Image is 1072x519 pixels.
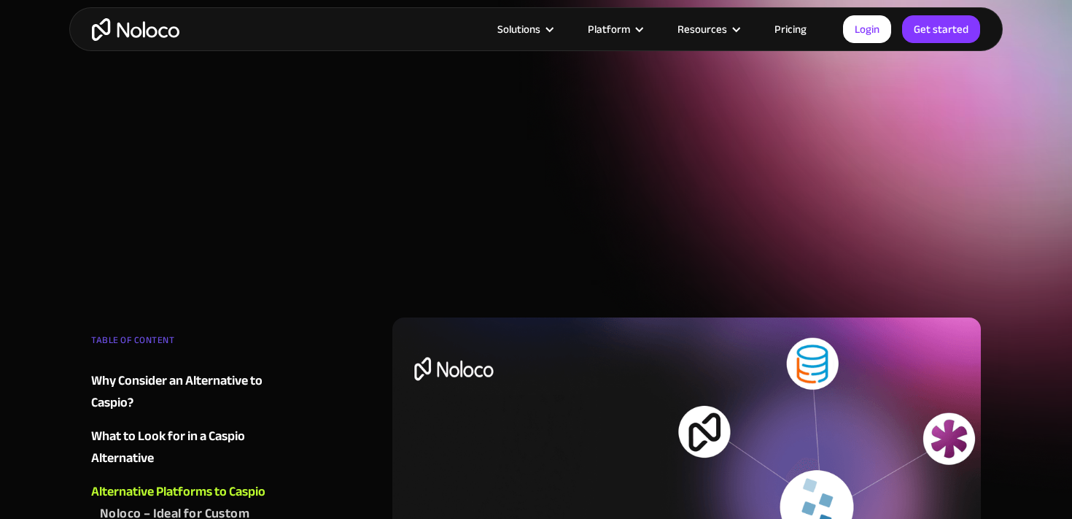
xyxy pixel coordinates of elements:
[588,20,630,39] div: Platform
[902,15,980,43] a: Get started
[843,15,891,43] a: Login
[756,20,825,39] a: Pricing
[570,20,659,39] div: Platform
[92,18,179,41] a: home
[677,20,727,39] div: Resources
[479,20,570,39] div: Solutions
[91,426,268,469] a: What to Look for in a Caspio Alternative
[497,20,540,39] div: Solutions
[91,370,268,414] a: Why Consider an Alternative to Caspio?
[659,20,756,39] div: Resources
[91,329,268,358] div: TABLE OF CONTENT
[91,481,268,503] a: Alternative Platforms to Caspio
[91,481,265,503] div: Alternative Platforms to Caspio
